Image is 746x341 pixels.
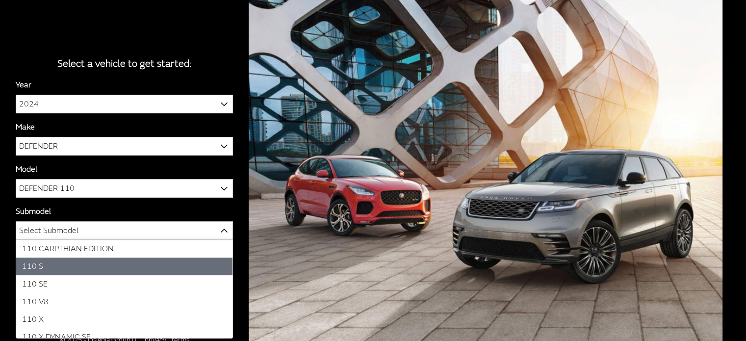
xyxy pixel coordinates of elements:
span: Select Submodel [19,222,78,239]
span: Select Submodel [16,221,233,240]
li: 110 X [16,311,232,328]
label: Model [16,163,37,175]
span: 2024 [16,95,233,113]
label: Make [16,121,35,133]
span: DEFENDER [16,137,233,156]
span: 2024 [16,95,232,113]
label: Year [16,79,31,91]
li: 110 V8 [16,293,232,311]
div: Select a vehicle to get started: [16,56,233,71]
span: DEFENDER 110 [16,179,233,198]
label: Submodel [16,206,51,217]
li: 110 CARPTHIAN EDITION [16,240,232,258]
span: DEFENDER [16,137,232,155]
li: 110 S [16,258,232,275]
li: 110 SE [16,275,232,293]
span: DEFENDER 110 [16,180,232,197]
span: Select Submodel [16,222,232,239]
